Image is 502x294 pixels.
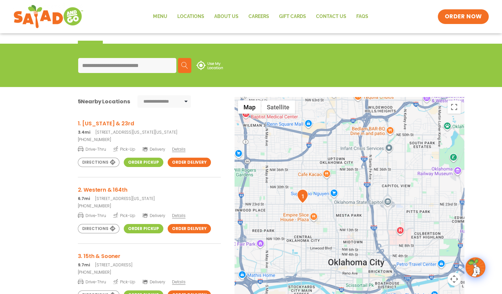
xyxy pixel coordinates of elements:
[447,100,461,114] button: Toggle fullscreen view
[142,213,165,219] span: Delivery
[13,3,84,30] img: new-SAG-logo-768×292
[78,252,221,260] h3: 3. 15th & Sooner
[78,203,221,209] a: [PHONE_NUMBER]
[78,262,221,268] p: [STREET_ADDRESS]
[78,97,130,106] div: Nearby Locations
[209,9,243,24] a: About Us
[261,100,295,114] button: Show satellite imagery
[168,224,211,233] a: Order Delivery
[438,9,488,24] a: ORDER NOW
[78,98,81,105] span: 5
[78,277,221,285] a: Drive-Thru Pick-Up Delivery Details
[78,158,119,167] a: Directions
[142,146,165,152] span: Delivery
[447,272,461,286] button: Map camera controls
[172,9,209,24] a: Locations
[78,212,106,219] span: Drive-Thru
[78,224,119,233] a: Directions
[238,100,261,114] button: Show street map
[196,61,223,70] img: use-location.svg
[78,146,106,152] span: Drive-Thru
[78,119,221,128] h3: 1. [US_STATE] & 23rd
[78,210,221,219] a: Drive-Thru Pick-Up Delivery Details
[172,146,185,152] span: Details
[78,144,221,152] a: Drive-Thru Pick-Up Delivery Details
[78,129,221,135] p: [STREET_ADDRESS][US_STATE][US_STATE]
[113,212,135,219] span: Pick-Up
[148,9,172,24] a: Menu
[466,258,485,277] img: wpChatIcon
[311,9,351,24] a: Contact Us
[113,146,135,152] span: Pick-Up
[78,137,221,143] a: [PHONE_NUMBER]
[172,279,185,285] span: Details
[172,213,185,218] span: Details
[113,278,135,285] span: Pick-Up
[78,196,90,201] strong: 6.7mi
[78,269,221,275] a: [PHONE_NUMBER]
[274,9,311,24] a: GIFT CARDS
[168,158,211,167] a: Order Delivery
[78,278,106,285] span: Drive-Thru
[444,13,482,21] span: ORDER NOW
[78,262,90,268] strong: 9.7mi
[78,186,221,194] h3: 2. Western & 164th
[243,9,274,24] a: Careers
[297,189,308,203] div: 1
[181,62,188,69] img: search.svg
[78,252,221,268] a: 3. 15th & Sooner 9.7mi[STREET_ADDRESS]
[78,119,221,135] a: 1. [US_STATE] & 23rd 3.4mi[STREET_ADDRESS][US_STATE][US_STATE]
[78,129,90,135] strong: 3.4mi
[351,9,373,24] a: FAQs
[148,9,373,24] nav: Menu
[124,224,163,233] a: Order Pickup
[78,196,221,202] p: [STREET_ADDRESS][US_STATE]
[124,158,163,167] a: Order Pickup
[142,279,165,285] span: Delivery
[78,186,221,202] a: 2. Western & 164th 6.7mi[STREET_ADDRESS][US_STATE]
